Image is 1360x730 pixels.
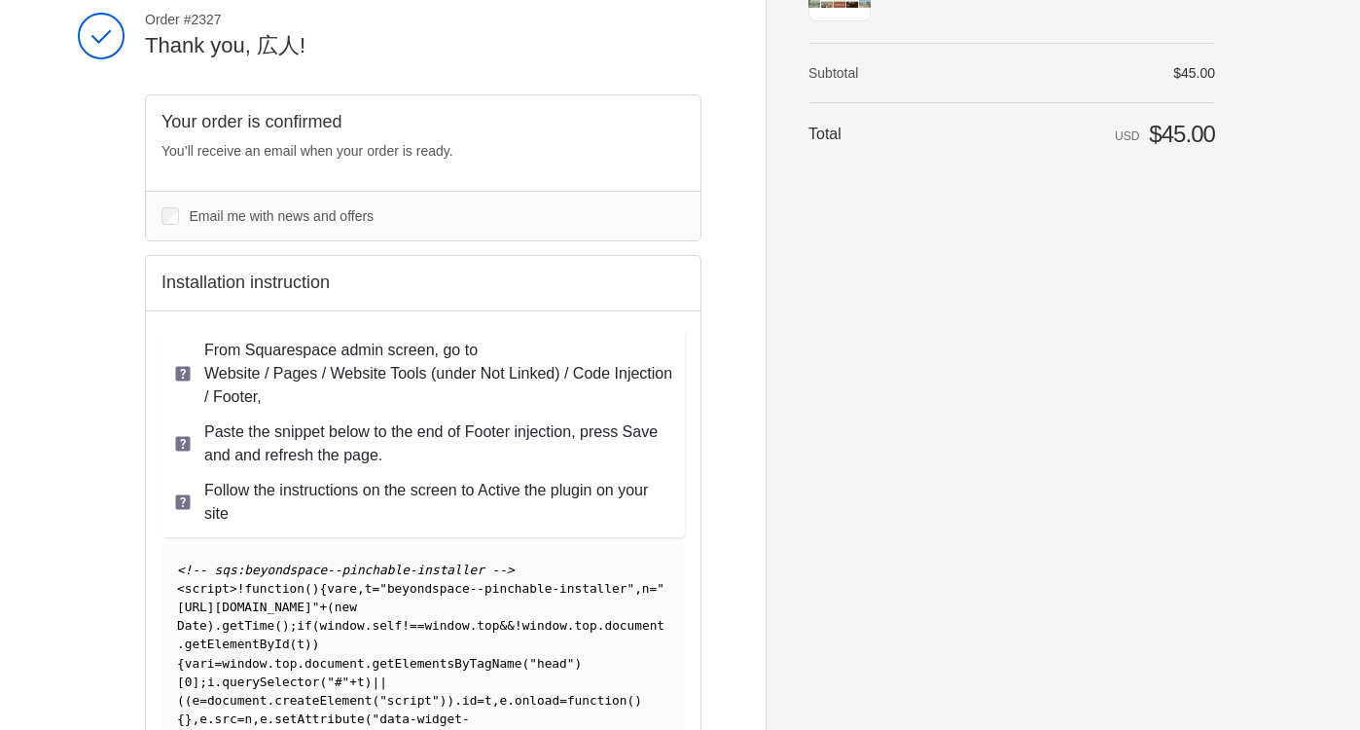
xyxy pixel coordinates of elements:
[327,675,349,689] span: "#"
[185,581,230,596] span: script
[237,712,245,726] span: =
[161,272,685,294] h2: Installation instruction
[222,656,267,671] span: window
[642,581,650,596] span: n
[204,339,673,409] p: From Squarespace admin screen, go to Website / Pages / Website Tools (under Not Linked) / Code In...
[204,479,673,526] p: Follow the instructions on the screen to Active the plugin on your site
[177,656,185,671] span: {
[260,712,268,726] span: e
[634,581,642,596] span: ,
[192,693,199,708] span: e
[199,693,207,708] span: =
[597,618,605,633] span: .
[290,637,298,651] span: (
[1149,121,1215,147] span: $45.00
[185,712,193,726] span: }
[312,581,320,596] span: )
[290,618,298,633] span: ;
[185,656,207,671] span: var
[297,656,304,671] span: .
[177,712,185,726] span: {
[365,712,373,726] span: (
[470,618,478,633] span: .
[320,618,365,633] span: window
[207,712,215,726] span: .
[268,656,275,671] span: .
[365,675,373,689] span: )
[185,693,193,708] span: (
[268,712,275,726] span: .
[477,618,499,633] span: top
[177,693,185,708] span: (
[372,693,379,708] span: (
[312,618,320,633] span: (
[215,712,237,726] span: src
[492,693,500,708] span: ,
[349,581,357,596] span: e
[1173,65,1215,81] span: $45.00
[335,600,357,614] span: new
[499,618,514,633] span: &&
[574,656,582,671] span: )
[274,656,297,671] span: top
[440,693,447,708] span: )
[372,656,521,671] span: getElementsByTagName
[372,675,386,689] span: ||
[567,693,627,708] span: function
[372,581,379,596] span: =
[297,637,304,651] span: t
[522,618,567,633] span: window
[282,618,290,633] span: )
[177,581,185,596] span: <
[244,581,304,596] span: function
[297,618,311,633] span: if
[207,693,268,708] span: document
[215,618,223,633] span: .
[462,693,477,708] span: id
[650,581,658,596] span: =
[424,618,469,633] span: window
[808,126,841,142] span: Total
[177,563,515,577] span: <!-- sqs:beyondspace--pinchable-installer -->
[484,693,492,708] span: t
[304,581,312,596] span: (
[357,581,365,596] span: ,
[349,675,357,689] span: +
[199,712,207,726] span: e
[215,675,223,689] span: .
[230,581,237,596] span: >
[222,675,319,689] span: querySelector
[207,675,215,689] span: i
[447,693,454,708] span: )
[215,656,223,671] span: =
[274,618,282,633] span: (
[634,693,642,708] span: )
[507,693,515,708] span: .
[177,637,185,651] span: .
[559,693,567,708] span: =
[190,208,375,224] span: Email me with news and offers
[274,712,364,726] span: setAttribute
[515,693,559,708] span: onload
[274,693,372,708] span: createElement
[808,64,928,82] th: Subtotal
[327,581,349,596] span: var
[365,618,373,633] span: .
[204,420,673,467] p: Paste the snippet below to the end of Footer injection, press Save and and refresh the page.
[522,656,530,671] span: (
[304,637,312,651] span: )
[319,675,327,689] span: (
[515,618,522,633] span: !
[185,637,290,651] span: getElementById
[1115,129,1139,143] span: USD
[304,656,365,671] span: document
[145,11,701,28] span: Order #2327
[177,618,207,633] span: Date
[222,618,274,633] span: getTime
[192,712,199,726] span: ,
[604,618,664,633] span: document
[454,693,462,708] span: .
[252,712,260,726] span: ,
[365,581,373,596] span: t
[185,675,193,689] span: 0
